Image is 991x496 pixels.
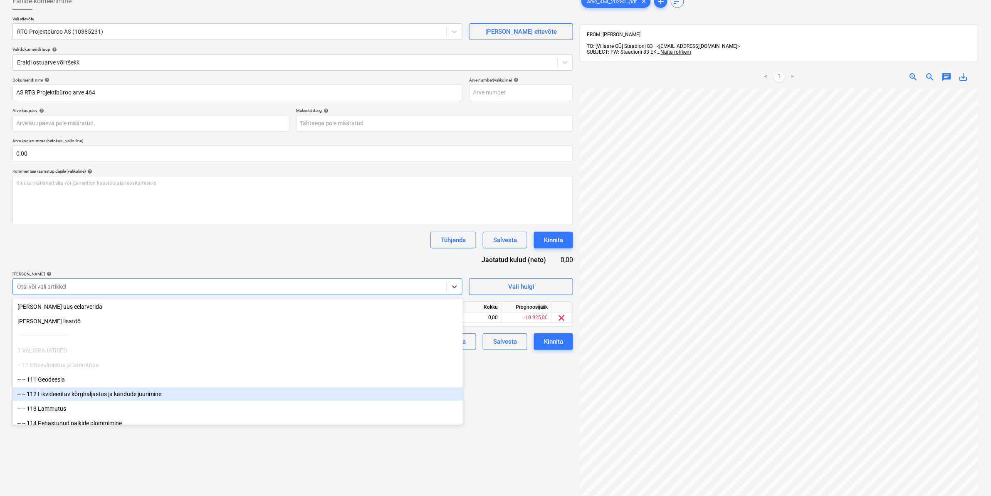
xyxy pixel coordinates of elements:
[502,302,551,312] div: Prognoosijääk
[12,329,463,342] div: ------------------------------
[45,271,52,276] span: help
[86,169,92,174] span: help
[587,43,740,49] span: TO: [Villaare OÜ] Staadioni 83 <[EMAIL_ADDRESS][DOMAIN_NAME]>
[788,72,798,82] a: Next page
[12,77,462,83] div: Dokumendi nimi
[660,49,691,55] span: Näita rohkem
[12,402,463,415] div: -- -- 113 Lammutus
[37,108,44,113] span: help
[587,32,640,37] span: FROM: [PERSON_NAME]
[761,72,771,82] a: Previous page
[12,84,462,101] input: Dokumendi nimi
[452,302,502,312] div: Kokku
[12,373,463,386] div: -- -- 111 Geodeesia
[485,26,557,37] div: [PERSON_NAME] ettevõte
[43,77,49,82] span: help
[12,358,463,372] div: -- 11 Ettevalmistus ja lammutus
[502,312,551,323] div: -10 925,00
[12,300,463,313] div: Lisa uus eelarverida
[12,169,573,174] div: Kommentaar raamatupidajale (valikuline)
[12,344,463,357] div: 1 VÄLISRAJATISED
[12,108,289,113] div: Arve kuupäev
[12,315,463,328] div: Lisa uus lisatöö
[296,115,573,131] input: Tähtaega pole määratud
[12,138,573,145] p: Arve kogusumma (netokulu, valikuline)
[12,271,462,277] div: [PERSON_NAME]
[469,278,573,295] button: Vali hulgi
[544,336,563,347] div: Kinnita
[12,387,463,401] div: -- -- 112 Likvideeritav kõrghaljastus ja kändude juurimine
[508,281,534,292] div: Vali hulgi
[587,49,657,55] span: SUBJECT: FW: Staadioni 83 EK
[942,72,952,82] span: chat
[657,49,691,55] span: ...
[465,255,559,265] div: Jaotatud kulud (neto)
[12,16,462,23] p: Vali ettevõte
[430,232,476,248] button: Tühjenda
[483,232,527,248] button: Salvesta
[493,235,517,246] div: Salvesta
[909,72,919,82] span: zoom_in
[534,232,573,248] button: Kinnita
[544,235,563,246] div: Kinnita
[469,77,573,83] div: Arve number (valikuline)
[12,315,463,328] div: [PERSON_NAME] lisatöö
[469,23,573,40] button: [PERSON_NAME] ettevõte
[512,77,519,82] span: help
[441,235,466,246] div: Tühjenda
[559,255,573,265] div: 0,00
[12,300,463,313] div: [PERSON_NAME] uus eelarverida
[296,108,573,113] div: Maksetähtaeg
[469,84,573,101] input: Arve number
[12,47,573,52] div: Vali dokumendi tüüp
[50,47,57,52] span: help
[12,417,463,430] div: -- -- 114 Pehastunud palkide plommimine
[322,108,329,113] span: help
[452,312,502,323] div: 0,00
[925,72,935,82] span: zoom_out
[12,145,573,162] input: Arve kogusumma (netokulu, valikuline)
[493,336,517,347] div: Salvesta
[959,72,969,82] span: save_alt
[534,333,573,350] button: Kinnita
[774,72,784,82] a: Page 1 is your current page
[483,333,527,350] button: Salvesta
[557,313,567,323] span: clear
[12,115,289,131] input: Arve kuupäeva pole määratud.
